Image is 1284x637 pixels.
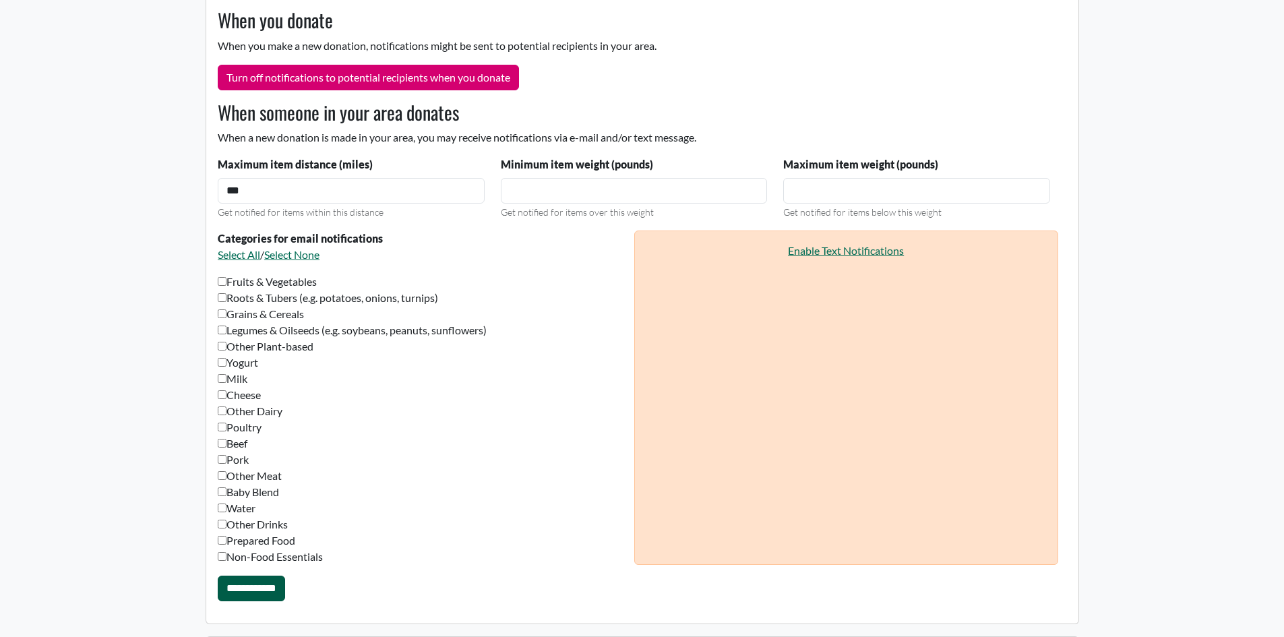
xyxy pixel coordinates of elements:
[218,487,226,496] input: Baby Blend
[218,322,487,338] label: Legumes & Oilseeds (e.g. soybeans, peanuts, sunflowers)
[218,403,282,419] label: Other Dairy
[218,326,226,334] input: Legumes & Oilseeds (e.g. soybeans, peanuts, sunflowers)
[210,129,1058,146] p: When a new donation is made in your area, you may receive notifications via e-mail and/or text me...
[210,9,1058,32] h3: When you donate
[218,277,226,286] input: Fruits & Vegetables
[218,516,288,533] label: Other Drinks
[218,390,226,399] input: Cheese
[783,156,938,173] label: Maximum item weight (pounds)
[218,452,249,468] label: Pork
[210,101,1058,124] h3: When someone in your area donates
[218,247,625,263] p: /
[218,536,226,545] input: Prepared Food
[218,435,247,452] label: Beef
[218,371,247,387] label: Milk
[264,248,319,261] a: Select None
[210,38,1058,54] p: When you make a new donation, notifications might be sent to potential recipients in your area.
[218,206,384,218] small: Get notified for items within this distance
[501,156,653,173] label: Minimum item weight (pounds)
[218,387,261,403] label: Cheese
[218,358,226,367] input: Yogurt
[218,439,226,448] input: Beef
[218,342,226,351] input: Other Plant-based
[788,244,904,257] a: Enable Text Notifications
[218,423,226,431] input: Poultry
[218,468,282,484] label: Other Meat
[218,355,258,371] label: Yogurt
[218,306,304,322] label: Grains & Cereals
[218,290,438,306] label: Roots & Tubers (e.g. potatoes, onions, turnips)
[218,374,226,383] input: Milk
[218,338,313,355] label: Other Plant-based
[783,206,942,218] small: Get notified for items below this weight
[218,274,317,290] label: Fruits & Vegetables
[218,406,226,415] input: Other Dairy
[218,293,226,302] input: Roots & Tubers (e.g. potatoes, onions, turnips)
[218,309,226,318] input: Grains & Cereals
[218,500,255,516] label: Water
[218,232,383,245] strong: Categories for email notifications
[218,248,260,261] a: Select All
[218,484,279,500] label: Baby Blend
[218,419,262,435] label: Poultry
[501,206,654,218] small: Get notified for items over this weight
[218,549,323,565] label: Non-Food Essentials
[218,520,226,528] input: Other Drinks
[218,552,226,561] input: Non-Food Essentials
[218,455,226,464] input: Pork
[218,533,295,549] label: Prepared Food
[218,471,226,480] input: Other Meat
[218,156,373,173] label: Maximum item distance (miles)
[218,65,519,90] button: Turn off notifications to potential recipients when you donate
[218,504,226,512] input: Water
